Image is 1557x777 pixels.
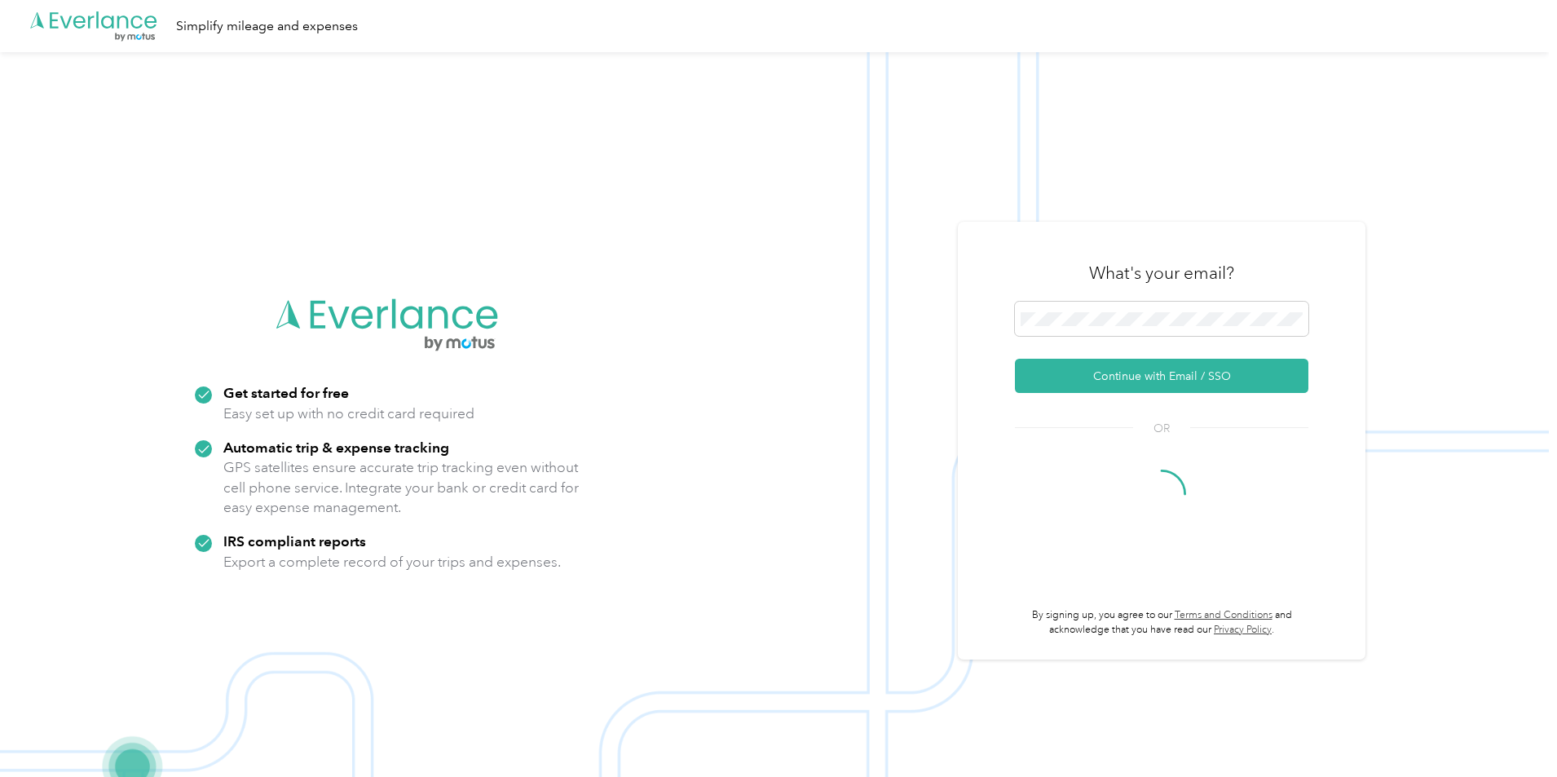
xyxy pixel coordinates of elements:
[223,457,580,518] p: GPS satellites ensure accurate trip tracking even without cell phone service. Integrate your bank...
[1175,609,1273,621] a: Terms and Conditions
[223,439,449,456] strong: Automatic trip & expense tracking
[1133,420,1190,437] span: OR
[223,384,349,401] strong: Get started for free
[223,552,561,572] p: Export a complete record of your trips and expenses.
[1089,262,1234,285] h3: What's your email?
[1214,624,1272,636] a: Privacy Policy
[1015,359,1308,393] button: Continue with Email / SSO
[176,16,358,37] div: Simplify mileage and expenses
[1015,608,1308,637] p: By signing up, you agree to our and acknowledge that you have read our .
[223,532,366,550] strong: IRS compliant reports
[223,404,474,424] p: Easy set up with no credit card required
